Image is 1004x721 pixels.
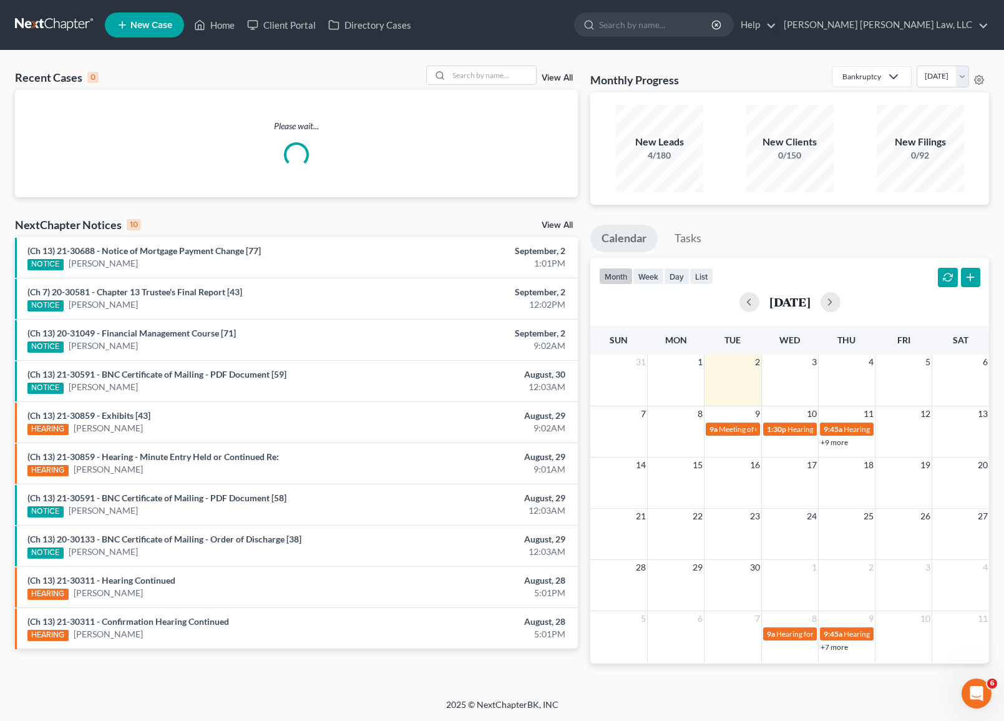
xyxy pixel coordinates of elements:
[27,410,150,421] a: (Ch 13) 21-30859 - Exhibits [43]
[635,458,647,473] span: 14
[394,451,565,463] div: August, 29
[394,340,565,352] div: 9:02AM
[147,699,858,721] div: 2025 © NextChapterBK, INC
[924,560,932,575] span: 3
[610,335,628,345] span: Sun
[977,611,989,626] span: 11
[897,335,910,345] span: Fri
[394,245,565,257] div: September, 2
[394,463,565,476] div: 9:01AM
[69,546,138,558] a: [PERSON_NAME]
[27,383,64,394] div: NOTICE
[635,509,647,524] span: 21
[919,406,932,421] span: 12
[754,355,761,370] span: 2
[394,381,565,393] div: 12:03AM
[691,560,704,575] span: 29
[844,629,941,639] span: Hearing for [PERSON_NAME]
[691,509,704,524] span: 22
[69,504,138,517] a: [PERSON_NAME]
[27,493,286,503] a: (Ch 13) 21-30591 - BNC Certificate of Mailing - PDF Document [58]
[664,268,690,285] button: day
[842,71,881,82] div: Bankruptcy
[69,298,138,311] a: [PERSON_NAME]
[394,286,565,298] div: September, 2
[665,335,687,345] span: Mon
[987,679,997,689] span: 6
[640,406,647,421] span: 7
[811,560,818,575] span: 1
[27,369,286,380] a: (Ch 13) 21-30591 - BNC Certificate of Mailing - PDF Document [59]
[27,259,64,270] div: NOTICE
[749,560,761,575] span: 30
[919,611,932,626] span: 10
[767,629,775,639] span: 9a
[696,611,704,626] span: 6
[394,410,565,422] div: August, 29
[746,149,834,162] div: 0/150
[394,587,565,599] div: 5:01PM
[977,406,989,421] span: 13
[27,506,64,517] div: NOTICE
[953,335,968,345] span: Sat
[599,13,713,36] input: Search by name...
[394,492,565,504] div: August, 29
[776,629,874,639] span: Hearing for [PERSON_NAME]
[862,406,875,421] span: 11
[977,509,989,524] span: 27
[69,257,138,270] a: [PERSON_NAME]
[754,406,761,421] span: 9
[982,560,989,575] span: 4
[27,424,69,435] div: HEARING
[27,328,236,338] a: (Ch 13) 20-31049 - Financial Management Course [71]
[27,534,301,544] a: (Ch 13) 20-30133 - BNC Certificate of Mailing - Order of Discharge [38]
[27,451,279,462] a: (Ch 13) 21-30859 - Hearing - Minute Entry Held or Continued Re:
[787,424,885,434] span: Hearing for [PERSON_NAME]
[27,300,64,311] div: NOTICE
[767,424,786,434] span: 1:30p
[709,424,718,434] span: 9a
[394,327,565,340] div: September, 2
[130,21,172,30] span: New Case
[27,465,69,476] div: HEARING
[724,335,741,345] span: Tue
[824,424,842,434] span: 9:45a
[27,287,242,297] a: (Ch 7) 20-30581 - Chapter 13 Trustee's Final Report [43]
[87,72,99,83] div: 0
[74,463,143,476] a: [PERSON_NAME]
[962,679,992,709] iframe: Intercom live chat
[837,335,855,345] span: Thu
[821,438,848,447] a: +9 more
[977,458,989,473] span: 20
[691,458,704,473] span: 15
[15,217,141,232] div: NextChapter Notices
[824,629,842,639] span: 9:45a
[394,574,565,587] div: August, 28
[394,628,565,640] div: 5:01PM
[616,135,703,149] div: New Leads
[69,340,138,352] a: [PERSON_NAME]
[74,422,143,434] a: [PERSON_NAME]
[734,14,776,36] a: Help
[27,245,261,256] a: (Ch 13) 21-30688 - Notice of Mortgage Payment Change [77]
[640,611,647,626] span: 5
[394,257,565,270] div: 1:01PM
[241,14,322,36] a: Client Portal
[74,587,143,599] a: [PERSON_NAME]
[779,335,800,345] span: Wed
[777,14,988,36] a: [PERSON_NAME] [PERSON_NAME] Law, LLC
[27,589,69,600] div: HEARING
[188,14,241,36] a: Home
[749,509,761,524] span: 23
[806,406,818,421] span: 10
[867,560,875,575] span: 2
[27,547,64,559] div: NOTICE
[769,295,811,308] h2: [DATE]
[696,355,704,370] span: 1
[633,268,664,285] button: week
[749,458,761,473] span: 16
[394,616,565,628] div: August, 28
[982,355,989,370] span: 6
[394,422,565,434] div: 9:02AM
[746,135,834,149] div: New Clients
